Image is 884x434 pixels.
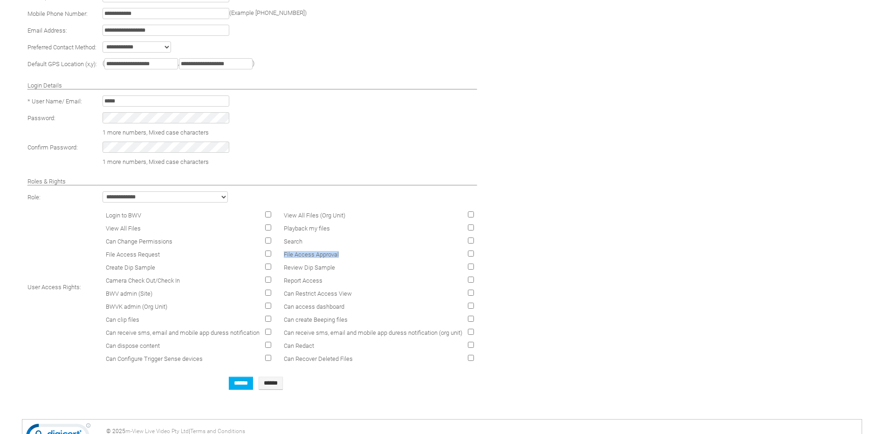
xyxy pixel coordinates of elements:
span: Can Restrict Access View [284,290,352,297]
span: Mobile Phone Number: [27,10,88,17]
td: ( , ) [100,56,480,72]
span: 1 more numbers, Mixed case characters [103,129,209,136]
h4: Roles & Rights [27,178,477,185]
span: User Access Rights: [27,284,81,291]
span: BWV admin (Site) [106,290,152,297]
span: Confirm Password: [27,144,78,151]
span: Default GPS Location (x,y): [27,61,97,68]
span: Can Change Permissions [106,238,172,245]
span: Password: [27,115,55,122]
span: (Example [PHONE_NUMBER]) [229,9,307,16]
span: BWVK admin (Org Unit) [106,303,167,310]
span: View All Files [106,225,141,232]
span: File Access Request [106,251,160,258]
span: Search [284,238,302,245]
span: Can clip files [106,316,139,323]
span: Can access dashboard [284,303,344,310]
span: 1 more numbers, Mixed case characters [103,158,209,165]
span: Create Dip Sample [106,264,155,271]
span: Can receive sms, email and mobile app duress notification (org unit) [284,329,462,336]
span: Playback my files [284,225,330,232]
span: Can Recover Deleted Files [284,355,353,362]
span: View All Files (Org Unit) [284,212,345,219]
span: * User Name/ Email: [27,98,82,105]
span: Can create Beeping files [284,316,348,323]
span: File Access Approval [284,251,339,258]
span: Can receive sms, email and mobile app duress notification [106,329,260,336]
span: Preferred Contact Method: [27,44,96,51]
h4: Login Details [27,82,477,89]
span: Report Access [284,277,322,284]
span: Can Configure Trigger Sense devices [106,355,203,362]
td: Role: [25,189,99,205]
span: Login to BWV [106,212,141,219]
span: Review Dip Sample [284,264,335,271]
span: Can dispose content [106,342,160,349]
span: Email Address: [27,27,67,34]
span: Camera Check Out/Check In [106,277,180,284]
span: Can Redact [284,342,314,349]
